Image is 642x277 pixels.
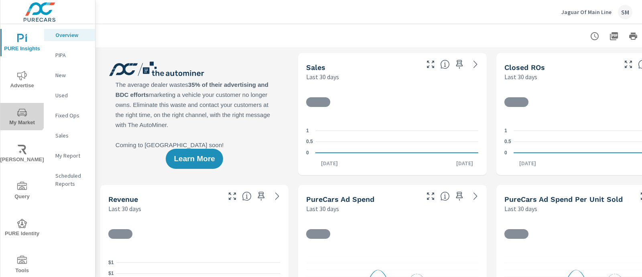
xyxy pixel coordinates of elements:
[315,159,343,167] p: [DATE]
[504,72,537,82] p: Last 30 days
[3,182,41,201] span: Query
[504,63,545,72] h5: Closed ROs
[271,190,284,203] a: See more details in report
[504,139,511,145] text: 0.5
[306,139,313,145] text: 0.5
[469,58,482,71] a: See more details in report
[306,128,309,133] text: 1
[3,256,41,275] span: Tools
[226,190,239,203] button: Make Fullscreen
[561,8,612,16] p: Jaguar Of Main Line
[622,58,635,71] button: Make Fullscreen
[3,71,41,90] span: Advertise
[618,5,632,19] div: SM
[44,49,95,61] div: PIPA
[44,170,95,190] div: Scheduled Reports
[108,195,138,203] h5: Revenue
[3,219,41,238] span: PURE Identity
[306,72,339,82] p: Last 30 days
[504,128,507,133] text: 1
[3,145,41,164] span: [PERSON_NAME]
[55,91,89,99] p: Used
[3,34,41,53] span: PURE Insights
[625,28,641,44] button: Print Report
[44,69,95,81] div: New
[504,195,623,203] h5: PureCars Ad Spend Per Unit Sold
[44,89,95,101] div: Used
[44,29,95,41] div: Overview
[514,159,542,167] p: [DATE]
[44,109,95,121] div: Fixed Ops
[606,28,622,44] button: "Export Report to PDF"
[469,190,482,203] a: See more details in report
[55,71,89,79] p: New
[55,31,89,39] p: Overview
[108,271,114,277] text: $1
[174,155,215,162] span: Learn More
[306,204,339,213] p: Last 30 days
[44,129,95,142] div: Sales
[440,60,450,69] span: Number of vehicles sold by the dealership over the selected date range. [Source: This data is sou...
[44,150,95,162] div: My Report
[242,191,252,201] span: Total sales revenue over the selected date range. [Source: This data is sourced from the dealer’s...
[55,172,89,188] p: Scheduled Reports
[108,204,141,213] p: Last 30 days
[453,58,466,71] span: Save this to your personalized report
[451,159,479,167] p: [DATE]
[3,108,41,127] span: My Market
[55,51,89,59] p: PIPA
[255,190,268,203] span: Save this to your personalized report
[504,204,537,213] p: Last 30 days
[166,149,223,169] button: Learn More
[306,63,325,72] h5: Sales
[108,260,114,265] text: $1
[306,195,374,203] h5: PureCars Ad Spend
[504,150,507,156] text: 0
[55,111,89,119] p: Fixed Ops
[440,191,450,201] span: Total cost of media for all PureCars channels for the selected dealership group over the selected...
[306,150,309,156] text: 0
[424,58,437,71] button: Make Fullscreen
[55,152,89,160] p: My Report
[424,190,437,203] button: Make Fullscreen
[55,131,89,140] p: Sales
[453,190,466,203] span: Save this to your personalized report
